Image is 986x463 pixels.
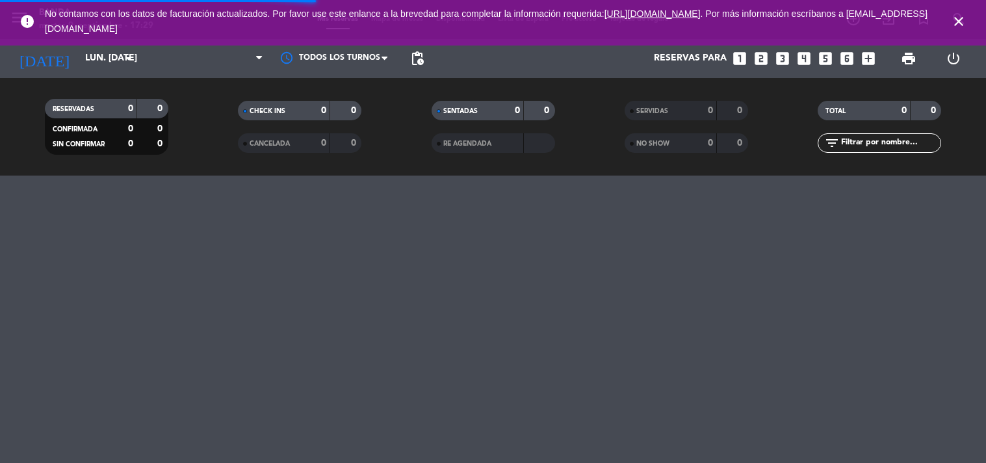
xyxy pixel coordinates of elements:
[10,44,79,73] i: [DATE]
[351,139,359,148] strong: 0
[860,50,877,67] i: add_box
[53,141,105,148] span: SIN CONFIRMAR
[951,14,967,29] i: close
[45,8,928,34] a: . Por más información escríbanos a [EMAIL_ADDRESS][DOMAIN_NAME]
[774,50,791,67] i: looks_3
[737,139,745,148] strong: 0
[825,108,846,114] span: TOTAL
[515,106,520,115] strong: 0
[128,104,133,113] strong: 0
[901,51,916,66] span: print
[946,51,961,66] i: power_settings_new
[443,108,478,114] span: SENTADAS
[409,51,425,66] span: pending_actions
[121,51,136,66] i: arrow_drop_down
[157,104,165,113] strong: 0
[45,8,928,34] span: No contamos con los datos de facturación actualizados. Por favor use este enlance a la brevedad p...
[824,135,840,151] i: filter_list
[902,106,907,115] strong: 0
[128,139,133,148] strong: 0
[636,108,668,114] span: SERVIDAS
[731,50,748,67] i: looks_one
[838,50,855,67] i: looks_6
[636,140,669,147] span: NO SHOW
[654,53,727,64] span: Reservas para
[708,106,713,115] strong: 0
[796,50,812,67] i: looks_4
[321,106,326,115] strong: 0
[128,124,133,133] strong: 0
[53,126,97,133] span: CONFIRMADA
[250,108,285,114] span: CHECK INS
[708,139,713,148] strong: 0
[753,50,770,67] i: looks_two
[737,106,745,115] strong: 0
[250,140,290,147] span: CANCELADA
[931,106,939,115] strong: 0
[53,106,94,112] span: RESERVADAS
[19,14,35,29] i: error
[604,8,701,19] a: [URL][DOMAIN_NAME]
[157,139,165,148] strong: 0
[321,139,326,148] strong: 0
[931,39,976,78] div: LOG OUT
[351,106,359,115] strong: 0
[544,106,552,115] strong: 0
[817,50,834,67] i: looks_5
[157,124,165,133] strong: 0
[443,140,491,147] span: RE AGENDADA
[840,136,941,150] input: Filtrar por nombre...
